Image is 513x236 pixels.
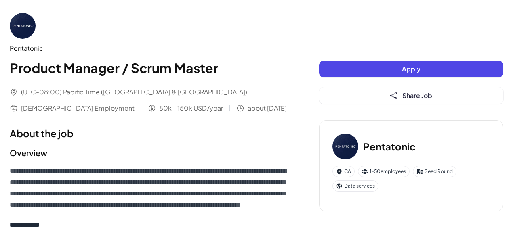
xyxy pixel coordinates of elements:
[319,87,503,104] button: Share Job
[332,134,358,159] img: Pe
[10,44,287,53] div: Pentatonic
[332,166,355,177] div: CA
[10,58,287,77] h1: Product Manager / Scrum Master
[402,91,432,100] span: Share Job
[248,103,287,113] span: about [DATE]
[159,103,223,113] span: 80k - 150k USD/year
[10,147,287,159] h2: Overview
[21,87,247,97] span: (UTC-08:00) Pacific Time ([GEOGRAPHIC_DATA] & [GEOGRAPHIC_DATA])
[10,13,36,39] img: Pe
[402,65,420,73] span: Apply
[10,126,287,140] h1: About the job
[21,103,135,113] span: [DEMOGRAPHIC_DATA] Employment
[332,180,378,192] div: Data services
[319,61,503,77] button: Apply
[363,139,416,154] h3: Pentatonic
[358,166,410,177] div: 1-50 employees
[413,166,456,177] div: Seed Round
